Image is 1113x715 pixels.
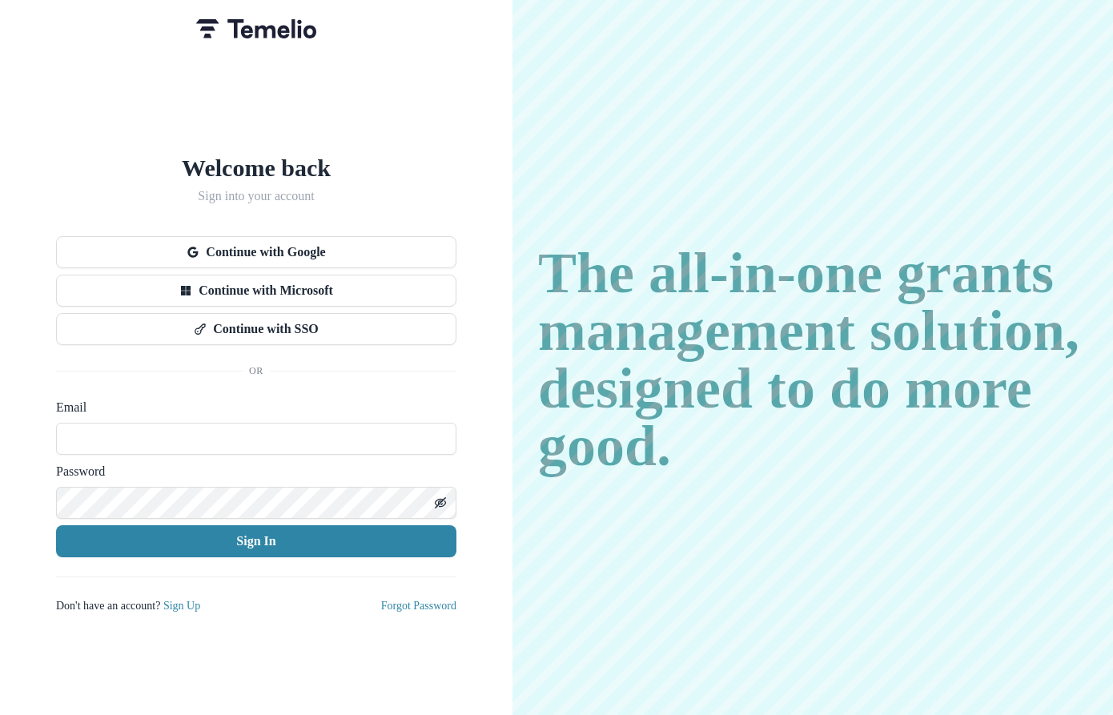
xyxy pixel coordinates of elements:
button: Continue with SSO [56,313,456,345]
label: Password [56,461,447,480]
a: Forgot Password [363,598,456,612]
button: Toggle password visibility [428,490,453,516]
label: Email [56,397,447,416]
button: Continue with Microsoft [56,275,456,307]
button: Continue with Google [56,236,456,268]
img: Temelio [196,19,316,38]
a: Sign Up [193,598,236,612]
button: Sign In [56,525,456,557]
h1: Welcome back [56,153,456,182]
p: Don't have an account? [56,597,236,613]
h2: Sign into your account [56,188,456,203]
